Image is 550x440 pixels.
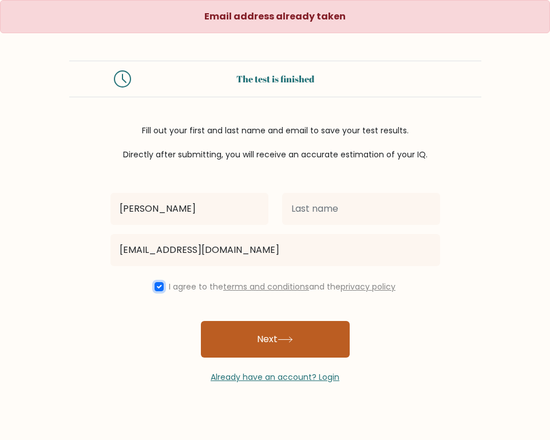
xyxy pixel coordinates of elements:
[211,371,339,383] a: Already have an account? Login
[201,321,350,358] button: Next
[223,281,309,292] a: terms and conditions
[204,10,346,23] strong: Email address already taken
[169,281,395,292] label: I agree to the and the
[282,193,440,225] input: Last name
[145,72,406,86] div: The test is finished
[110,234,440,266] input: Email
[110,193,268,225] input: First name
[341,281,395,292] a: privacy policy
[69,125,481,161] div: Fill out your first and last name and email to save your test results. Directly after submitting,...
